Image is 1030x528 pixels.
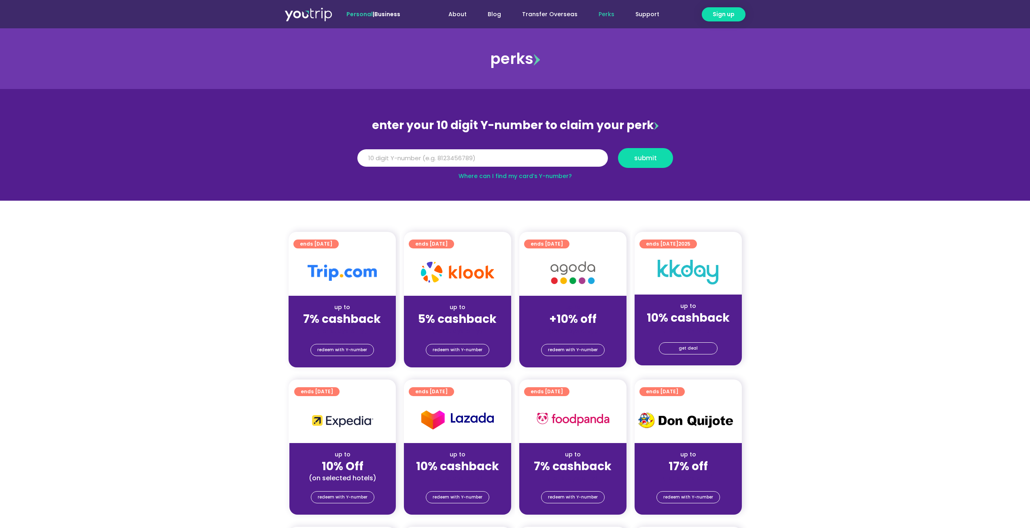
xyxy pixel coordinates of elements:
span: redeem with Y-number [433,344,482,356]
form: Y Number [357,148,673,174]
a: Business [374,10,400,18]
span: ends [DATE] [646,387,678,396]
span: get deal [679,343,698,354]
span: ends [DATE] [415,240,448,248]
div: (for stays only) [526,327,620,335]
a: Perks [588,7,625,22]
div: (for stays only) [295,327,389,335]
a: About [438,7,477,22]
a: Support [625,7,670,22]
span: submit [634,155,657,161]
strong: 10% cashback [416,458,499,474]
a: ends [DATE] [524,240,569,248]
strong: +10% off [549,311,597,327]
strong: 7% cashback [303,311,381,327]
span: redeem with Y-number [433,492,482,503]
a: Where can I find my card’s Y-number? [459,172,572,180]
div: (for stays only) [410,327,505,335]
a: ends [DATE] [294,387,340,396]
span: ends [DATE] [531,240,563,248]
a: Sign up [702,7,745,21]
div: (for stays only) [526,474,620,482]
strong: 10% cashback [647,310,730,326]
span: redeem with Y-number [548,344,598,356]
strong: 7% cashback [534,458,612,474]
strong: 5% cashback [418,311,497,327]
div: enter your 10 digit Y-number to claim your perk [353,115,677,136]
div: up to [641,450,735,459]
span: | [346,10,400,18]
a: ends [DATE] [409,387,454,396]
strong: 10% Off [322,458,363,474]
span: Personal [346,10,373,18]
a: redeem with Y-number [426,491,489,503]
span: ends [DATE] [531,387,563,396]
div: up to [295,303,389,312]
a: Blog [477,7,512,22]
nav: Menu [422,7,670,22]
a: redeem with Y-number [310,344,374,356]
div: up to [296,450,389,459]
a: Transfer Overseas [512,7,588,22]
strong: 17% off [669,458,708,474]
span: redeem with Y-number [317,344,367,356]
span: ends [DATE] [415,387,448,396]
span: ends [DATE] [300,240,332,248]
a: redeem with Y-number [426,344,489,356]
div: (for stays only) [410,474,505,482]
span: ends [DATE] [301,387,333,396]
div: up to [641,302,735,310]
div: (for stays only) [641,474,735,482]
a: redeem with Y-number [541,344,605,356]
div: (for stays only) [641,325,735,334]
a: redeem with Y-number [656,491,720,503]
span: ends [DATE] [646,240,690,248]
button: submit [618,148,673,168]
input: 10 digit Y-number (e.g. 8123456789) [357,149,608,167]
a: redeem with Y-number [541,491,605,503]
a: ends [DATE] [639,387,685,396]
span: redeem with Y-number [318,492,367,503]
a: ends [DATE]2025 [639,240,697,248]
div: up to [410,450,505,459]
a: redeem with Y-number [311,491,374,503]
span: redeem with Y-number [663,492,713,503]
span: redeem with Y-number [548,492,598,503]
div: up to [410,303,505,312]
a: ends [DATE] [409,240,454,248]
div: (on selected hotels) [296,474,389,482]
div: up to [526,450,620,459]
span: 2025 [678,240,690,247]
a: get deal [659,342,718,354]
a: ends [DATE] [524,387,569,396]
span: up to [565,303,580,311]
span: Sign up [713,10,735,19]
a: ends [DATE] [293,240,339,248]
